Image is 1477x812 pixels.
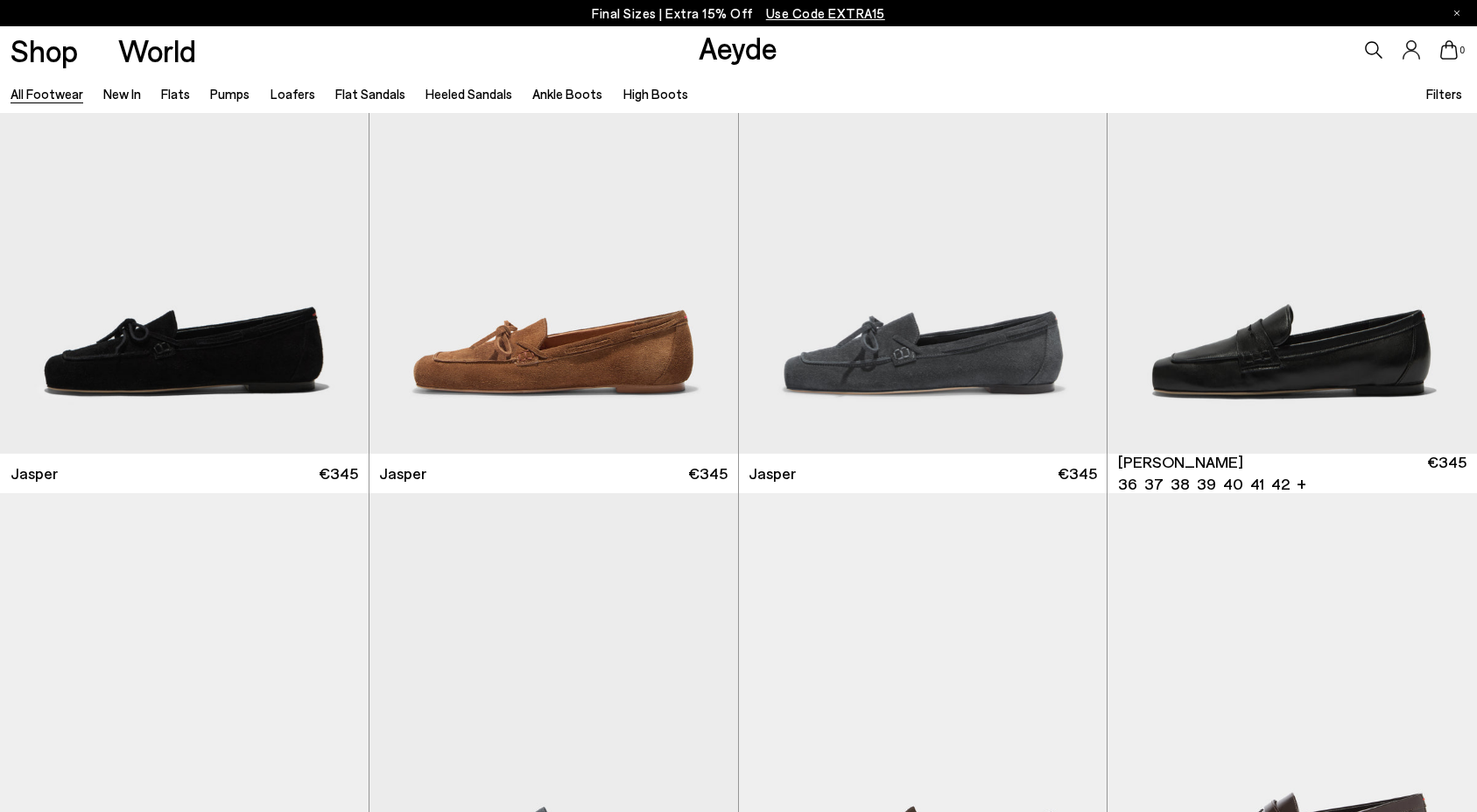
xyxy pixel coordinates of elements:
[426,86,512,102] a: Heeled Sandals
[623,86,688,102] a: High Boots
[1458,46,1466,55] span: 0
[1271,473,1290,495] li: 42
[1118,473,1284,495] ul: variant
[335,86,405,102] a: Flat Sandals
[699,29,777,66] a: Aeyde
[11,462,58,484] span: Jasper
[1118,473,1137,495] li: 36
[1058,462,1097,484] span: €345
[1197,473,1216,495] li: 39
[1118,451,1243,473] span: [PERSON_NAME]
[1223,473,1243,495] li: 40
[369,454,738,493] a: Jasper €345
[1171,473,1190,495] li: 38
[1297,471,1306,495] li: +
[1144,473,1164,495] li: 37
[1250,473,1264,495] li: 41
[1440,40,1458,60] a: 0
[103,86,141,102] a: New In
[271,86,315,102] a: Loafers
[688,462,728,484] span: €345
[11,35,78,66] a: Shop
[319,462,358,484] span: €345
[1427,451,1466,495] span: €345
[1108,454,1477,493] a: [PERSON_NAME] 36 37 38 39 40 41 42 + €345
[749,462,796,484] span: Jasper
[210,86,250,102] a: Pumps
[161,86,190,102] a: Flats
[11,86,83,102] a: All Footwear
[739,454,1108,493] a: Jasper €345
[1426,86,1462,102] span: Filters
[118,35,196,66] a: World
[766,5,885,21] span: Navigate to /collections/ss25-final-sizes
[379,462,426,484] span: Jasper
[592,3,885,25] p: Final Sizes | Extra 15% Off
[532,86,602,102] a: Ankle Boots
